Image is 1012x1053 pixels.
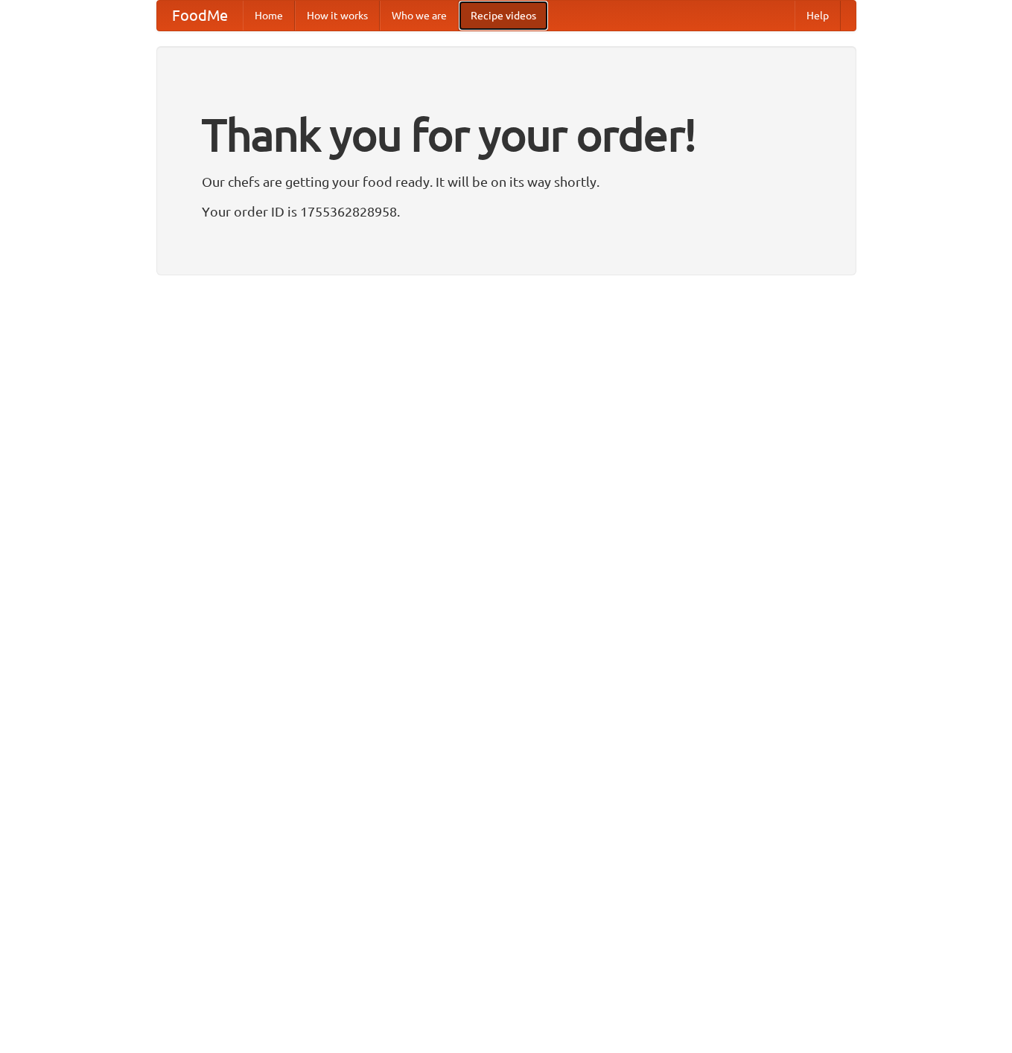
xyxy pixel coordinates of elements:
[202,200,811,223] p: Your order ID is 1755362828958.
[243,1,295,31] a: Home
[459,1,548,31] a: Recipe videos
[380,1,459,31] a: Who we are
[157,1,243,31] a: FoodMe
[202,170,811,193] p: Our chefs are getting your food ready. It will be on its way shortly.
[202,99,811,170] h1: Thank you for your order!
[795,1,841,31] a: Help
[295,1,380,31] a: How it works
